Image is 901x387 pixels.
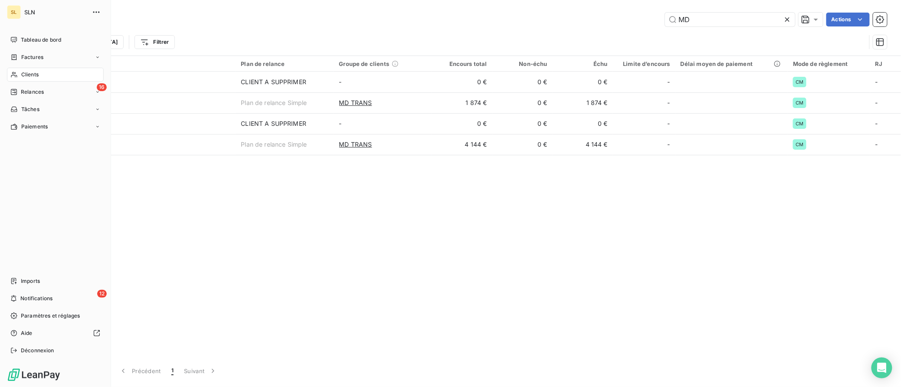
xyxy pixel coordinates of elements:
div: Non-échu [498,60,547,67]
button: Précédent [114,362,166,380]
div: Plan de relance Simple [241,98,307,107]
span: Paiements [21,123,48,131]
td: 4 144 € [553,134,613,155]
div: CLIENT A SUPPRIMER [241,119,306,128]
span: - [875,141,878,148]
span: 16 [97,83,107,91]
span: - [339,120,342,127]
div: CLIENT A SUPPRIMER [241,78,306,86]
div: Encours total [437,60,487,67]
span: - [668,78,670,86]
td: 0 € [553,72,613,92]
div: Plan de relance [241,60,328,67]
span: - [875,99,878,106]
button: Filtrer [134,35,174,49]
td: 1 874 € [432,92,492,113]
div: Mode de règlement [793,60,865,67]
span: Groupe de clients [339,60,390,67]
span: - [875,120,878,127]
span: Factures [21,53,43,61]
span: MD TRANS [339,98,372,107]
span: SLN [24,9,87,16]
div: Plan de relance Simple [241,140,307,149]
span: Relances [21,88,44,96]
span: 12 [97,290,107,298]
span: MD TRANS [339,140,372,149]
span: Tâches [21,105,39,113]
td: 0 € [432,113,492,134]
span: CM [796,142,803,147]
span: Notifications [20,295,52,302]
td: 0 € [492,72,553,92]
span: Tableau de bord [21,36,61,44]
td: 0 € [492,92,553,113]
span: Déconnexion [21,347,54,354]
span: CM [796,100,803,105]
span: Aide [21,329,33,337]
div: Délai moyen de paiement [681,60,783,67]
td: 0 € [553,113,613,134]
button: 1 [166,362,179,380]
td: 0 € [492,113,553,134]
div: SL [7,5,21,19]
span: 1 [171,367,174,375]
div: Échu [558,60,608,67]
td: 1 874 € [553,92,613,113]
span: CM [796,121,803,126]
span: 791 [60,144,230,153]
img: Logo LeanPay [7,368,61,382]
button: Suivant [179,362,223,380]
span: - [668,119,670,128]
span: 327 [60,82,230,91]
a: Aide [7,326,104,340]
input: Rechercher [665,13,795,26]
div: Open Intercom Messenger [872,357,892,378]
td: 0 € [492,134,553,155]
span: 392 [60,124,230,132]
td: 4 144 € [432,134,492,155]
span: - [875,78,878,85]
button: Actions [826,13,870,26]
span: 586 [60,103,230,112]
div: RJ [875,60,896,67]
span: - [668,140,670,149]
span: Imports [21,277,40,285]
span: Paramètres et réglages [21,312,80,320]
span: - [339,78,342,85]
span: CM [796,79,803,85]
span: Clients [21,71,39,79]
span: - [668,98,670,107]
td: 0 € [432,72,492,92]
div: Limite d’encours [618,60,670,67]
